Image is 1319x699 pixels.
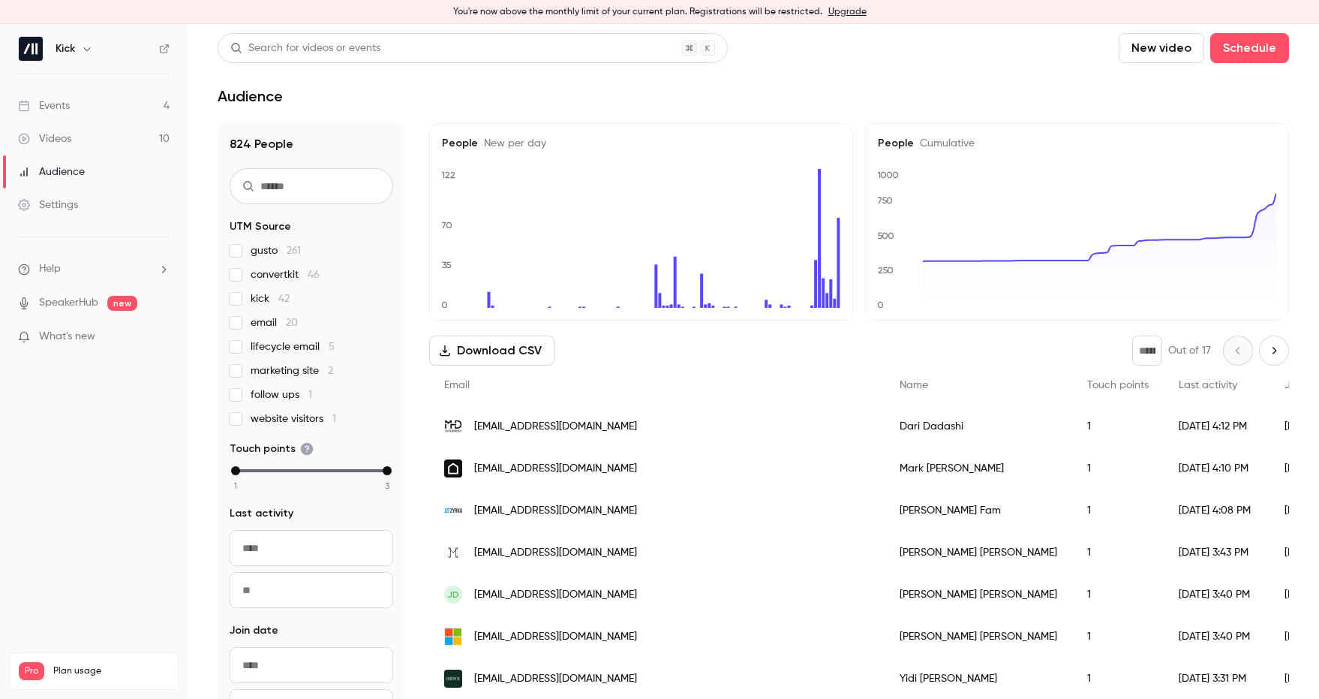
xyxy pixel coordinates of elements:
[286,318,298,328] span: 20
[885,532,1072,574] div: [PERSON_NAME] [PERSON_NAME]
[1072,405,1164,447] div: 1
[474,461,637,477] span: [EMAIL_ADDRESS][DOMAIN_NAME]
[1072,447,1164,490] div: 1
[230,41,380,56] div: Search for videos or events
[447,588,459,601] span: JD
[56,41,75,56] h6: Kick
[39,295,98,311] a: SpeakerHub
[1164,405,1269,447] div: [DATE] 4:12 PM
[444,628,462,646] img: outlook.com
[444,544,462,562] img: marcelamorales.com
[329,342,335,352] span: 5
[877,170,899,180] text: 1000
[385,479,389,493] span: 3
[1119,33,1204,63] button: New video
[332,414,336,424] span: 1
[152,330,170,344] iframe: Noticeable Trigger
[1164,574,1269,616] div: [DATE] 3:40 PM
[251,315,298,330] span: email
[885,574,1072,616] div: [PERSON_NAME] [PERSON_NAME]
[1168,343,1211,358] p: Out of 17
[885,405,1072,447] div: Dari Dadashi
[308,390,312,400] span: 1
[474,587,637,603] span: [EMAIL_ADDRESS][DOMAIN_NAME]
[441,170,455,180] text: 122
[914,138,975,149] span: Cumulative
[442,136,840,151] h5: People
[441,220,452,230] text: 70
[18,164,85,179] div: Audience
[885,616,1072,658] div: [PERSON_NAME] [PERSON_NAME]
[53,665,169,677] span: Plan usage
[474,545,637,561] span: [EMAIL_ADDRESS][DOMAIN_NAME]
[383,466,392,475] div: max
[18,98,70,113] div: Events
[18,131,71,146] div: Videos
[877,195,893,206] text: 750
[251,387,312,402] span: follow ups
[442,260,452,270] text: 35
[19,662,44,680] span: Pro
[230,135,393,153] h1: 824 People
[39,329,95,345] span: What's new
[474,419,637,435] span: [EMAIL_ADDRESS][DOMAIN_NAME]
[878,265,894,276] text: 250
[308,270,320,280] span: 46
[900,380,928,390] span: Name
[444,502,462,520] img: zyrka.com
[230,623,278,638] span: Join date
[328,366,333,376] span: 2
[877,300,884,310] text: 0
[444,670,462,688] img: myindyx.com
[885,447,1072,490] div: Mark [PERSON_NAME]
[230,647,393,683] input: From
[251,411,336,426] span: website visitors
[1164,532,1269,574] div: [DATE] 3:43 PM
[1072,616,1164,658] div: 1
[230,530,393,566] input: From
[1179,380,1237,390] span: Last activity
[828,6,867,18] a: Upgrade
[231,466,240,475] div: min
[878,136,1276,151] h5: People
[1210,33,1289,63] button: Schedule
[234,479,237,493] span: 1
[429,336,554,366] button: Download CSV
[18,261,170,277] li: help-dropdown-opener
[251,267,320,282] span: convertkit
[1072,574,1164,616] div: 1
[1087,380,1149,390] span: Touch points
[1072,490,1164,532] div: 1
[1072,532,1164,574] div: 1
[230,219,291,234] span: UTM Source
[230,441,314,456] span: Touch points
[474,503,637,519] span: [EMAIL_ADDRESS][DOMAIN_NAME]
[478,138,546,149] span: New per day
[1164,616,1269,658] div: [DATE] 3:40 PM
[1164,490,1269,532] div: [DATE] 4:08 PM
[251,291,290,306] span: kick
[444,380,470,390] span: Email
[444,417,462,435] img: mhdenterprises.com
[230,506,293,521] span: Last activity
[474,629,637,645] span: [EMAIL_ADDRESS][DOMAIN_NAME]
[444,459,462,478] img: ascendancymm.com
[218,87,283,105] h1: Audience
[251,243,301,258] span: gusto
[441,300,448,310] text: 0
[474,671,637,687] span: [EMAIL_ADDRESS][DOMAIN_NAME]
[230,572,393,608] input: To
[278,294,290,304] span: 42
[251,363,333,378] span: marketing site
[251,339,335,354] span: lifecycle email
[39,261,61,277] span: Help
[18,197,78,212] div: Settings
[885,490,1072,532] div: [PERSON_NAME] Fam
[19,37,43,61] img: Kick
[107,296,137,311] span: new
[287,246,301,256] span: 261
[1259,336,1289,366] button: Next page
[1164,447,1269,490] div: [DATE] 4:10 PM
[877,230,894,241] text: 500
